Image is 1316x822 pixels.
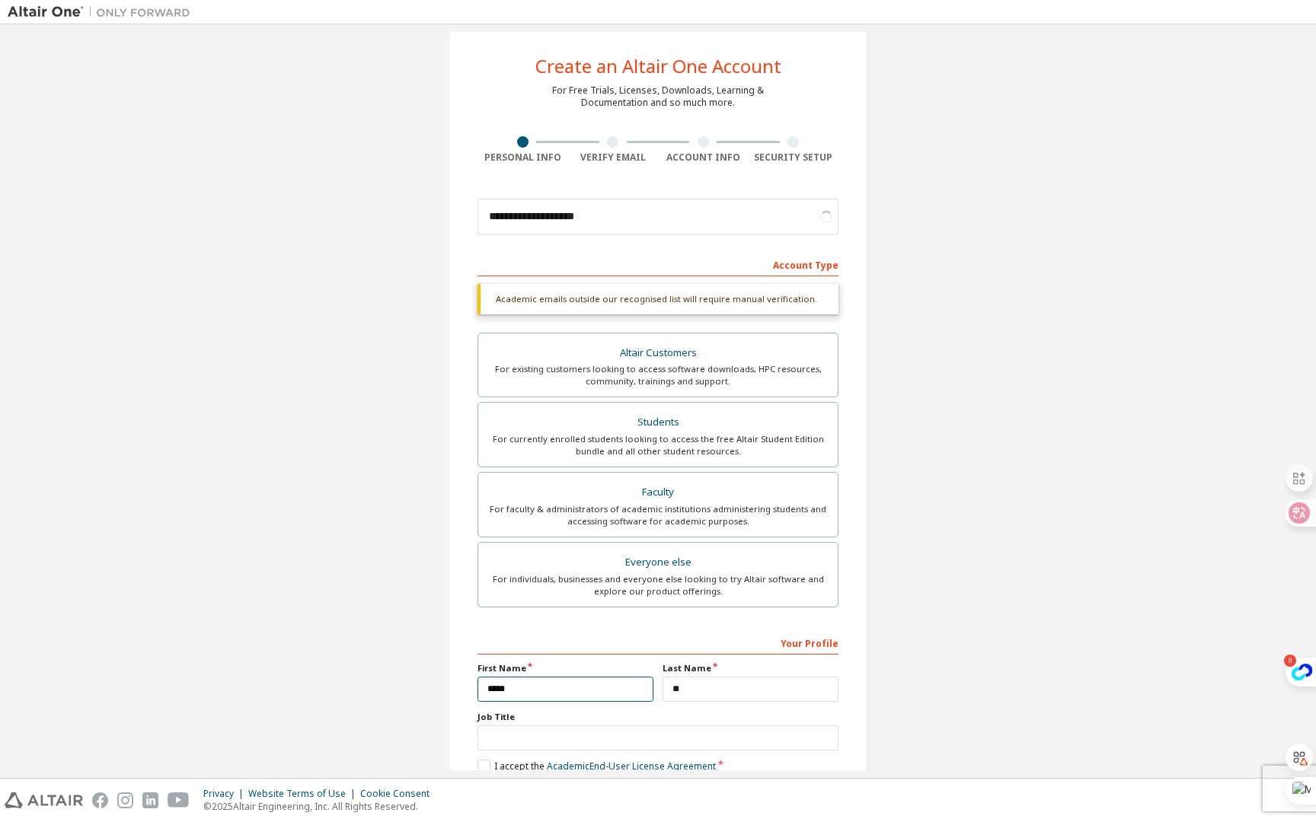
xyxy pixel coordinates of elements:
[568,151,659,164] div: Verify Email
[749,151,839,164] div: Security Setup
[248,788,360,800] div: Website Terms of Use
[478,760,716,773] label: I accept the
[478,252,838,276] div: Account Type
[478,711,838,723] label: Job Title
[92,792,108,808] img: facebook.svg
[487,433,829,457] div: For currently enrolled students looking to access the free Altair Student Edition bundle and all ...
[487,552,829,573] div: Everyone else
[487,503,829,527] div: For faculty & administrators of academic institutions administering students and accessing softwa...
[8,5,198,20] img: Altair One
[478,630,838,655] div: Your Profile
[487,482,829,503] div: Faculty
[547,760,716,773] a: Academic End-User License Agreement
[478,284,838,314] div: Academic emails outside our recognised list will require manual verification.
[117,792,133,808] img: instagram.svg
[663,662,838,674] label: Last Name
[487,342,829,364] div: Altair Customers
[5,792,83,808] img: altair_logo.svg
[360,788,439,800] div: Cookie Consent
[478,151,568,164] div: Personal Info
[478,662,653,674] label: First Name
[535,57,781,75] div: Create an Altair One Account
[552,84,764,109] div: For Free Trials, Licenses, Downloads, Learning & Documentation and so much more.
[168,792,190,808] img: youtube.svg
[203,788,248,800] div: Privacy
[203,800,439,813] p: © 2025 Altair Engineering, Inc. All Rights Reserved.
[487,573,829,597] div: For individuals, businesses and everyone else looking to try Altair software and explore our prod...
[487,412,829,433] div: Students
[142,792,158,808] img: linkedin.svg
[658,151,749,164] div: Account Info
[487,363,829,387] div: For existing customers looking to access software downloads, HPC resources, community, trainings ...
